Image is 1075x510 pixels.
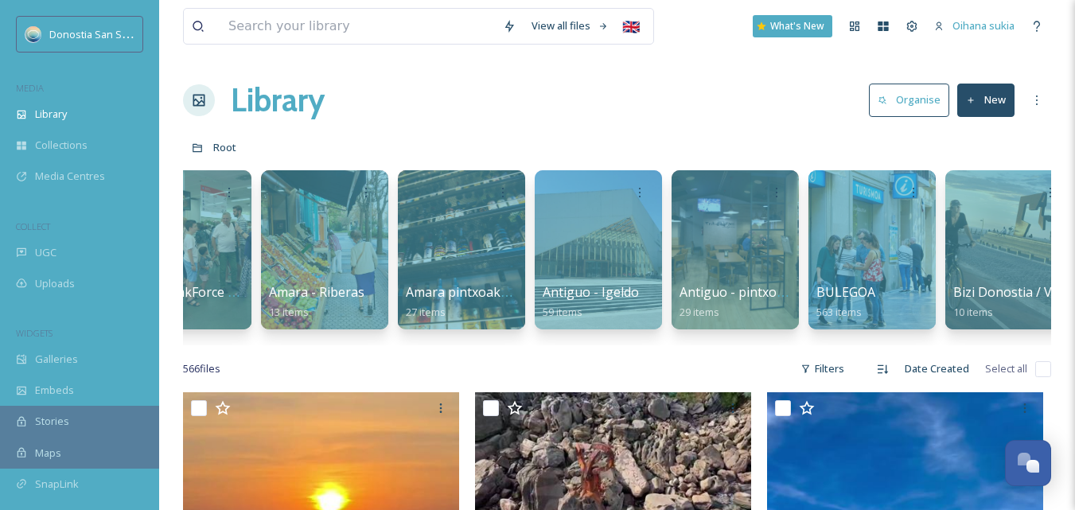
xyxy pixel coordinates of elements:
div: 🇬🇧 [617,12,645,41]
div: Date Created [897,353,977,384]
div: Filters [793,353,852,384]
span: UGC [35,245,56,260]
span: Collections [35,138,88,153]
a: Root [213,138,236,157]
span: Root [213,140,236,154]
span: 563 items [816,305,862,319]
button: Organise [869,84,949,116]
span: Antiguo - pintxoak/Pintxos [680,283,840,301]
a: What's New [753,15,832,37]
span: Media Centres [35,169,105,184]
a: Antiguo - pintxoak/Pintxos29 items [680,285,840,319]
a: Amara pintxoak/Pintxos27 items [406,285,550,319]
span: MEDIA [16,82,44,94]
a: Oihana sukia [926,10,1022,41]
button: Open Chat [1005,440,1051,486]
span: Library [35,107,67,122]
span: Select all [985,361,1027,376]
a: Amara - Riberas13 items [269,285,364,319]
span: Galleries [35,352,78,367]
a: View all files [524,10,617,41]
span: Donostia San Sebastián Turismoa [49,26,210,41]
input: Search your library [220,9,495,44]
span: 10 items [953,305,993,319]
span: WIDGETS [16,327,53,339]
span: Embeds [35,383,74,398]
span: 27 items [406,305,446,319]
span: Amara - Riberas [269,283,364,301]
span: 29 items [680,305,719,319]
a: Organise [869,84,957,116]
span: COLLECT [16,220,50,232]
img: images.jpeg [25,26,41,42]
span: Maps [35,446,61,461]
span: 13 items [269,305,309,319]
span: SnapLink [35,477,79,492]
a: Antiguo - Igeldo59 items [543,285,639,319]
span: 59 items [543,305,582,319]
span: Uploads [35,276,75,291]
span: Stories [35,414,69,429]
span: Oihana sukia [952,18,1015,33]
a: BULEGOA563 items [816,285,875,319]
a: Library [231,76,325,124]
button: New [957,84,1015,116]
span: Antiguo - Igeldo [543,283,639,301]
span: Amara pintxoak/Pintxos [406,283,550,301]
span: BULEGOA [816,283,875,301]
span: 566 file s [183,361,220,376]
